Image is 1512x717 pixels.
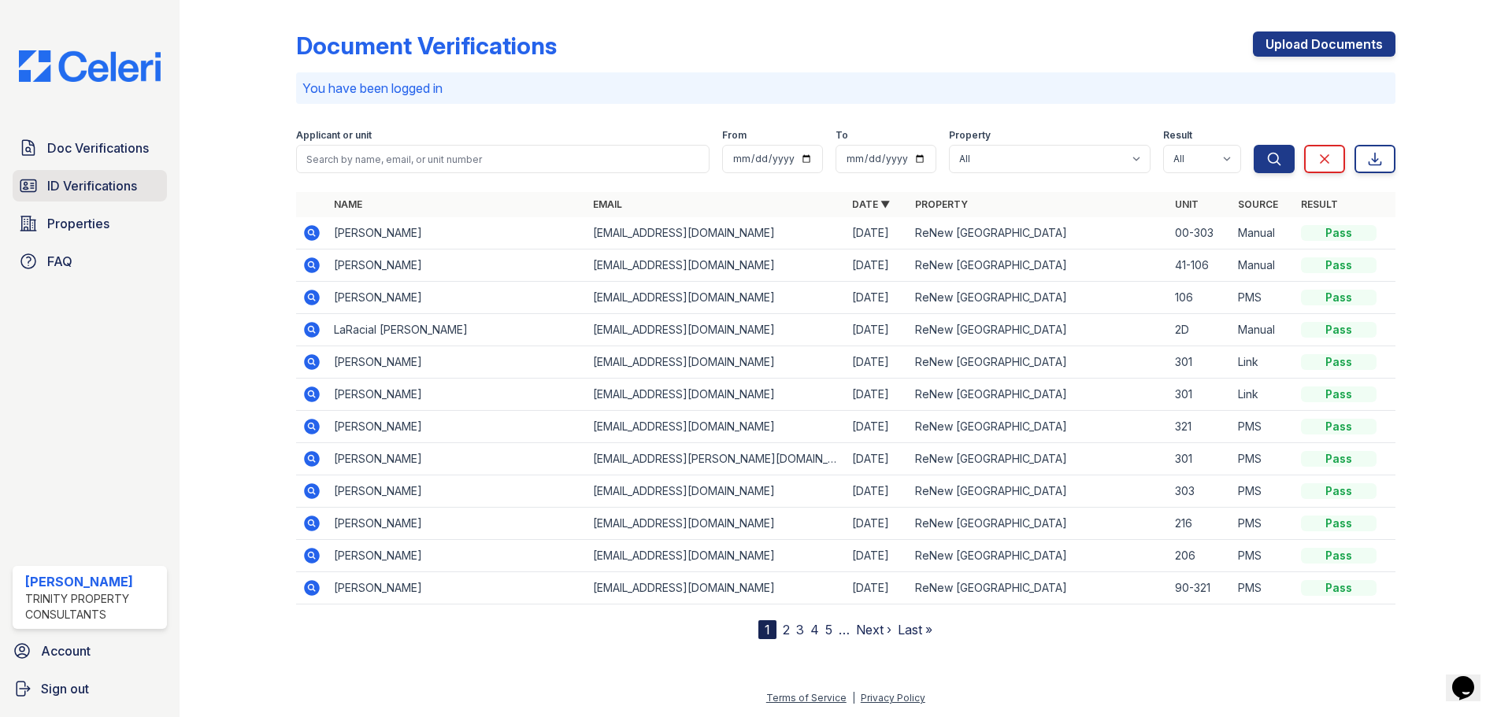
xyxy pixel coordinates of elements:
[587,508,846,540] td: [EMAIL_ADDRESS][DOMAIN_NAME]
[587,249,846,282] td: [EMAIL_ADDRESS][DOMAIN_NAME]
[587,379,846,411] td: [EMAIL_ADDRESS][DOMAIN_NAME]
[915,198,968,210] a: Property
[898,622,932,638] a: Last »
[328,508,587,540] td: [PERSON_NAME]
[909,249,1168,282] td: ReNew [GEOGRAPHIC_DATA]
[13,132,167,164] a: Doc Verifications
[861,692,925,704] a: Privacy Policy
[328,249,587,282] td: [PERSON_NAME]
[909,314,1168,346] td: ReNew [GEOGRAPHIC_DATA]
[593,198,622,210] a: Email
[47,176,137,195] span: ID Verifications
[1232,314,1295,346] td: Manual
[909,475,1168,508] td: ReNew [GEOGRAPHIC_DATA]
[1169,508,1232,540] td: 216
[846,346,909,379] td: [DATE]
[1301,516,1377,531] div: Pass
[1232,282,1295,314] td: PMS
[587,314,846,346] td: [EMAIL_ADDRESS][DOMAIN_NAME]
[846,475,909,508] td: [DATE]
[909,443,1168,475] td: ReNew [GEOGRAPHIC_DATA]
[13,246,167,277] a: FAQ
[328,282,587,314] td: [PERSON_NAME]
[909,379,1168,411] td: ReNew [GEOGRAPHIC_DATA]
[6,635,173,667] a: Account
[1232,346,1295,379] td: Link
[949,129,991,142] label: Property
[1169,411,1232,443] td: 321
[836,129,848,142] label: To
[1169,217,1232,249] td: 00-303
[328,443,587,475] td: [PERSON_NAME]
[47,139,149,157] span: Doc Verifications
[1169,282,1232,314] td: 106
[1169,475,1232,508] td: 303
[909,282,1168,314] td: ReNew [GEOGRAPHIC_DATA]
[41,679,89,698] span: Sign out
[1169,443,1232,475] td: 301
[1232,411,1295,443] td: PMS
[796,622,804,638] a: 3
[909,346,1168,379] td: ReNew [GEOGRAPHIC_DATA]
[1301,419,1377,434] div: Pass
[1301,290,1377,305] div: Pass
[302,79,1389,98] p: You have been logged in
[1169,572,1232,604] td: 90-321
[846,249,909,282] td: [DATE]
[6,50,173,82] img: CE_Logo_Blue-a8612792a0a2168367f1c8372b55b34899dd931a85d93a1a3d3e32e68fde9ad4.png
[1232,217,1295,249] td: Manual
[587,217,846,249] td: [EMAIL_ADDRESS][DOMAIN_NAME]
[909,508,1168,540] td: ReNew [GEOGRAPHIC_DATA]
[909,217,1168,249] td: ReNew [GEOGRAPHIC_DATA]
[1301,354,1377,370] div: Pass
[846,411,909,443] td: [DATE]
[1253,31,1395,57] a: Upload Documents
[846,379,909,411] td: [DATE]
[1301,225,1377,241] div: Pass
[1232,443,1295,475] td: PMS
[846,540,909,572] td: [DATE]
[1169,249,1232,282] td: 41-106
[1232,508,1295,540] td: PMS
[846,572,909,604] td: [DATE]
[328,475,587,508] td: [PERSON_NAME]
[909,540,1168,572] td: ReNew [GEOGRAPHIC_DATA]
[328,411,587,443] td: [PERSON_NAME]
[1169,346,1232,379] td: 301
[1301,386,1377,402] div: Pass
[328,540,587,572] td: [PERSON_NAME]
[1301,580,1377,596] div: Pass
[909,572,1168,604] td: ReNew [GEOGRAPHIC_DATA]
[328,379,587,411] td: [PERSON_NAME]
[1301,451,1377,467] div: Pass
[839,620,850,639] span: …
[25,572,161,591] div: [PERSON_NAME]
[47,252,72,271] span: FAQ
[13,208,167,239] a: Properties
[1175,198,1199,210] a: Unit
[587,411,846,443] td: [EMAIL_ADDRESS][DOMAIN_NAME]
[852,198,890,210] a: Date ▼
[47,214,109,233] span: Properties
[846,443,909,475] td: [DATE]
[810,622,819,638] a: 4
[296,145,710,173] input: Search by name, email, or unit number
[1232,475,1295,508] td: PMS
[846,508,909,540] td: [DATE]
[856,622,891,638] a: Next ›
[1301,257,1377,273] div: Pass
[328,217,587,249] td: [PERSON_NAME]
[587,540,846,572] td: [EMAIL_ADDRESS][DOMAIN_NAME]
[1238,198,1278,210] a: Source
[846,314,909,346] td: [DATE]
[587,346,846,379] td: [EMAIL_ADDRESS][DOMAIN_NAME]
[1301,322,1377,338] div: Pass
[6,673,173,704] a: Sign out
[1446,654,1496,701] iframe: chat widget
[1169,540,1232,572] td: 206
[852,692,855,704] div: |
[328,314,587,346] td: LaRacial [PERSON_NAME]
[846,217,909,249] td: [DATE]
[41,641,91,660] span: Account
